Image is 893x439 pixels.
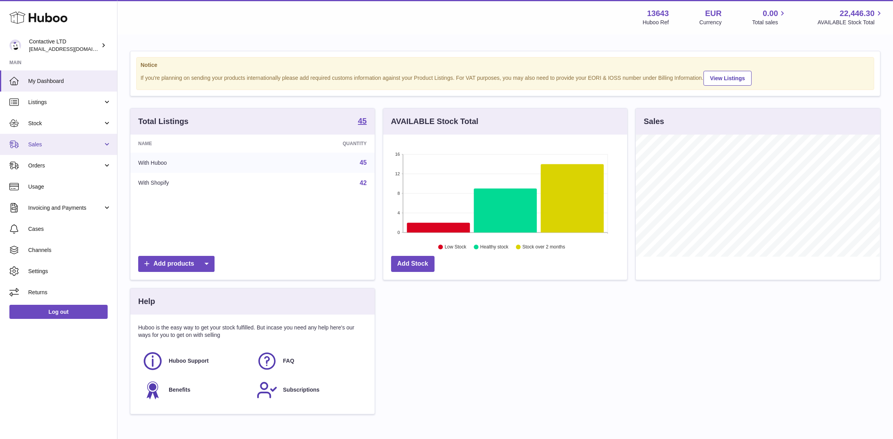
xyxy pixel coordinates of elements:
[256,380,363,401] a: Subscriptions
[138,256,215,272] a: Add products
[817,8,884,26] a: 22,446.30 AVAILABLE Stock Total
[705,8,722,19] strong: EUR
[647,8,669,19] strong: 13643
[28,183,111,191] span: Usage
[643,19,669,26] div: Huboo Ref
[262,135,374,153] th: Quantity
[28,225,111,233] span: Cases
[256,351,363,372] a: FAQ
[397,211,400,215] text: 4
[752,8,787,26] a: 0.00 Total sales
[391,116,478,127] h3: AVAILABLE Stock Total
[397,191,400,196] text: 8
[840,8,875,19] span: 22,446.30
[360,159,367,166] a: 45
[141,61,870,69] strong: Notice
[138,324,367,339] p: Huboo is the easy way to get your stock fulfilled. But incase you need any help here's our ways f...
[28,289,111,296] span: Returns
[644,116,664,127] h3: Sales
[395,152,400,157] text: 16
[395,171,400,176] text: 12
[130,153,262,173] td: With Huboo
[141,70,870,86] div: If you're planning on sending your products internationally please add required customs informati...
[704,71,752,86] a: View Listings
[28,162,103,169] span: Orders
[9,305,108,319] a: Log out
[522,245,565,250] text: Stock over 2 months
[397,230,400,235] text: 0
[28,204,103,212] span: Invoicing and Payments
[9,40,21,51] img: soul@SOWLhome.com
[28,268,111,275] span: Settings
[283,386,319,394] span: Subscriptions
[391,256,435,272] a: Add Stock
[700,19,722,26] div: Currency
[360,180,367,186] a: 42
[480,245,509,250] text: Healthy stock
[28,246,111,254] span: Channels
[28,77,111,85] span: My Dashboard
[28,120,103,127] span: Stock
[752,19,787,26] span: Total sales
[138,296,155,307] h3: Help
[29,46,115,52] span: [EMAIL_ADDRESS][DOMAIN_NAME]
[169,386,190,394] span: Benefits
[130,135,262,153] th: Name
[29,38,99,53] div: Contactive LTD
[358,117,366,126] a: 45
[283,357,294,365] span: FAQ
[763,8,778,19] span: 0.00
[142,351,249,372] a: Huboo Support
[169,357,209,365] span: Huboo Support
[28,99,103,106] span: Listings
[142,380,249,401] a: Benefits
[445,245,467,250] text: Low Stock
[358,117,366,125] strong: 45
[130,173,262,193] td: With Shopify
[28,141,103,148] span: Sales
[138,116,189,127] h3: Total Listings
[817,19,884,26] span: AVAILABLE Stock Total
